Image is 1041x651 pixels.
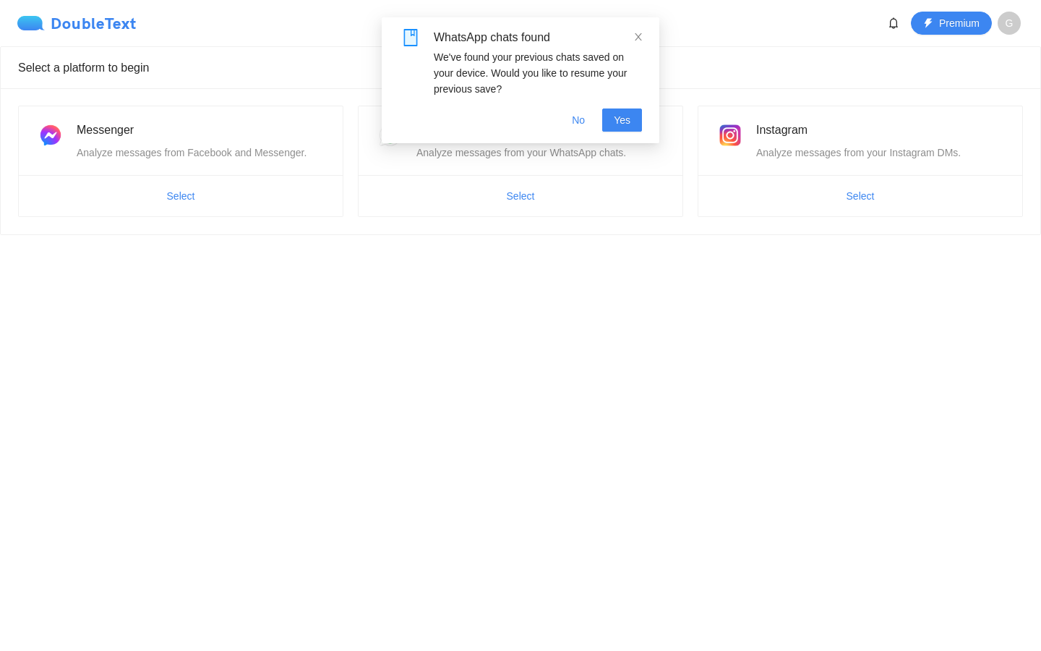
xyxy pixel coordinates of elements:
span: Instagram [756,124,807,136]
button: Select [495,184,547,208]
button: Select [835,184,886,208]
button: Select [155,184,207,208]
div: WhatsApp chats found [434,29,642,46]
div: DoubleText [17,16,137,30]
a: MessengerAnalyze messages from Facebook and Messenger.Select [18,106,343,217]
span: Yes [614,112,630,128]
span: G [1006,12,1014,35]
button: Yes [602,109,642,132]
span: Premium [939,15,980,31]
div: Select a platform to begin [18,47,1023,88]
span: thunderbolt [923,18,933,30]
div: We've found your previous chats saved on your device. Would you like to resume your previous save? [434,49,642,97]
button: No [560,109,596,132]
button: bell [882,12,905,35]
span: bell [883,17,904,29]
span: book [402,29,419,46]
span: Select [167,188,195,204]
span: Select [847,188,875,204]
button: thunderboltPremium [911,12,992,35]
img: messenger.png [36,121,65,150]
span: No [572,112,585,128]
div: Analyze messages from your Instagram DMs. [756,145,1005,161]
span: Select [507,188,535,204]
img: instagram.png [716,121,745,150]
img: logo [17,16,51,30]
div: Messenger [77,121,325,139]
a: WhatsAppAnalyze messages from your WhatsApp chats.Select [358,106,683,217]
span: close [633,32,643,42]
img: whatsapp.png [376,121,405,150]
a: logoDoubleText [17,16,137,30]
a: InstagramAnalyze messages from your Instagram DMs.Select [698,106,1023,217]
div: Analyze messages from Facebook and Messenger. [77,145,325,161]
